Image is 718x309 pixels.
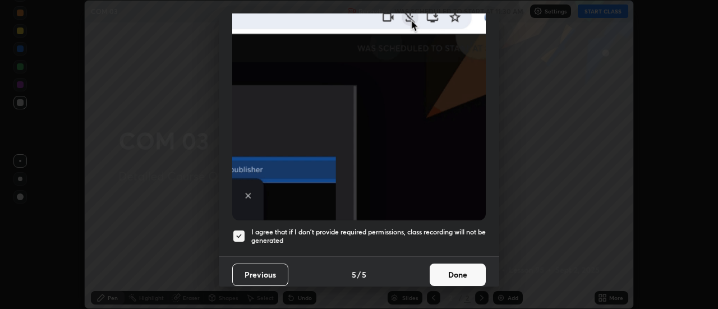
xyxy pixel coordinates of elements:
[357,269,361,280] h4: /
[430,264,486,286] button: Done
[362,269,366,280] h4: 5
[352,269,356,280] h4: 5
[251,228,486,245] h5: I agree that if I don't provide required permissions, class recording will not be generated
[232,264,288,286] button: Previous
